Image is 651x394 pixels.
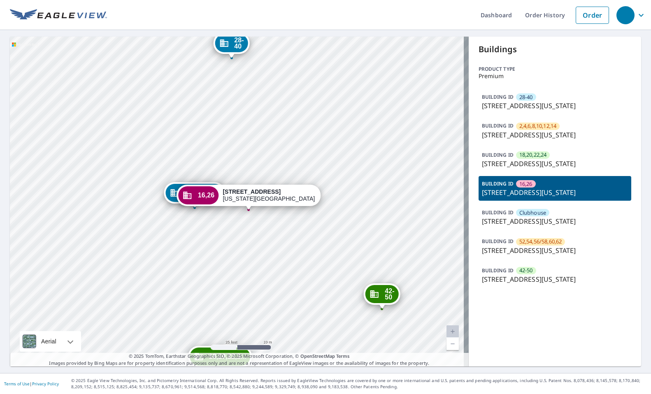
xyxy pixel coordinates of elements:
[519,122,556,130] span: 2,4,6,8,10,12,14
[482,209,514,216] p: BUILDING ID
[446,325,459,338] a: Current Level 20, Zoom In Disabled
[482,188,628,197] p: [STREET_ADDRESS][US_STATE]
[519,209,546,217] span: Clubhouse
[10,353,469,366] p: Images provided by Bing Maps are for property identification purposes only and are not a represen...
[519,267,533,274] span: 42-50
[479,73,632,79] p: Premium
[482,274,628,284] p: [STREET_ADDRESS][US_STATE]
[213,32,250,58] div: Dropped pin, building 28-40, Commercial property, 12734 N Macarthur Blvd Oklahoma City, OK 73142
[385,288,395,300] span: 42-50
[446,338,459,350] a: Current Level 20, Zoom Out
[482,267,514,274] p: BUILDING ID
[32,381,59,387] a: Privacy Policy
[300,353,335,359] a: OpenStreetMap
[364,283,400,309] div: Dropped pin, building 42-50, Commercial property, 12746 N Macarthur Blvd Oklahoma City, OK 73142
[479,43,632,56] p: Buildings
[188,346,252,371] div: Dropped pin, building 18,20,22,24, Commercial property, 12722 N Macarthur Blvd Oklahoma City, OK ...
[4,381,30,387] a: Terms of Use
[482,151,514,158] p: BUILDING ID
[482,130,628,140] p: [STREET_ADDRESS][US_STATE]
[177,185,321,210] div: Dropped pin, building 16,26, Commercial property, 12726 N Macarthur Blvd Oklahoma City, OK 73142
[482,216,628,226] p: [STREET_ADDRESS][US_STATE]
[164,182,226,208] div: Dropped pin, building Clubhouse, Commercial property, 12700 N Macarthur Blvd Oklahoma City, OK 73142
[4,381,59,386] p: |
[482,159,628,169] p: [STREET_ADDRESS][US_STATE]
[71,378,647,390] p: © 2025 Eagle View Technologies, Inc. and Pictometry International Corp. All Rights Reserved. Repo...
[198,192,215,198] span: 16,26
[519,151,547,159] span: 18,20,22,24
[482,122,514,129] p: BUILDING ID
[482,180,514,187] p: BUILDING ID
[519,93,533,101] span: 28-40
[129,353,350,360] span: © 2025 TomTom, Earthstar Geographics SIO, © 2025 Microsoft Corporation, ©
[482,238,514,245] p: BUILDING ID
[223,188,315,202] div: [US_STATE][GEOGRAPHIC_DATA]
[519,238,562,246] span: 52,54,56/58,60,62
[39,331,59,352] div: Aerial
[479,65,632,73] p: Product type
[234,37,244,49] span: 28-40
[336,353,350,359] a: Terms
[482,101,628,111] p: [STREET_ADDRESS][US_STATE]
[482,93,514,100] p: BUILDING ID
[223,188,281,195] strong: [STREET_ADDRESS]
[482,246,628,255] p: [STREET_ADDRESS][US_STATE]
[576,7,609,24] a: Order
[519,180,532,188] span: 16,26
[20,331,81,352] div: Aerial
[10,9,107,21] img: EV Logo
